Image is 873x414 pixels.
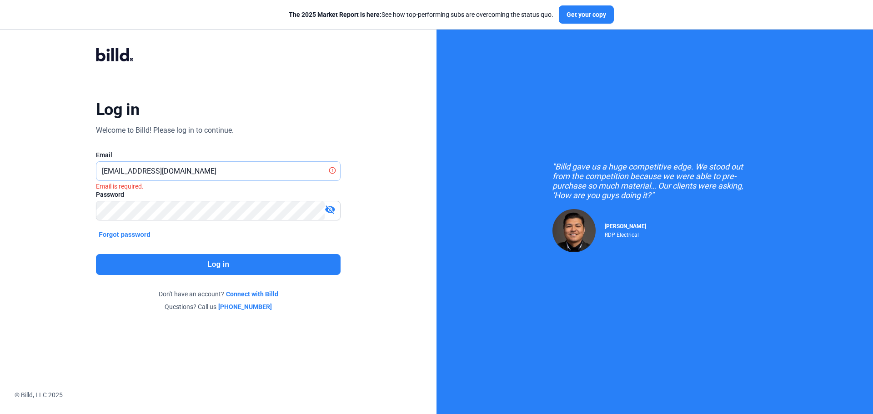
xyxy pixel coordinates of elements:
[96,190,341,199] div: Password
[552,162,757,200] div: "Billd gave us a huge competitive edge. We stood out from the competition because we were able to...
[96,229,153,239] button: Forgot password
[96,183,144,190] i: Email is required.
[552,209,596,252] img: Raul Pacheco
[289,11,381,18] span: The 2025 Market Report is here:
[96,100,139,120] div: Log in
[605,223,646,229] span: [PERSON_NAME]
[325,204,336,215] mat-icon: visibility_off
[96,302,341,311] div: Questions? Call us
[96,150,341,160] div: Email
[218,302,272,311] a: [PHONE_NUMBER]
[605,229,646,238] div: RDP Electrical
[226,289,278,299] a: Connect with Billd
[289,10,553,19] div: See how top-performing subs are overcoming the status quo.
[559,5,614,24] button: Get your copy
[96,125,234,136] div: Welcome to Billd! Please log in to continue.
[96,254,341,275] button: Log in
[96,289,341,299] div: Don't have an account?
